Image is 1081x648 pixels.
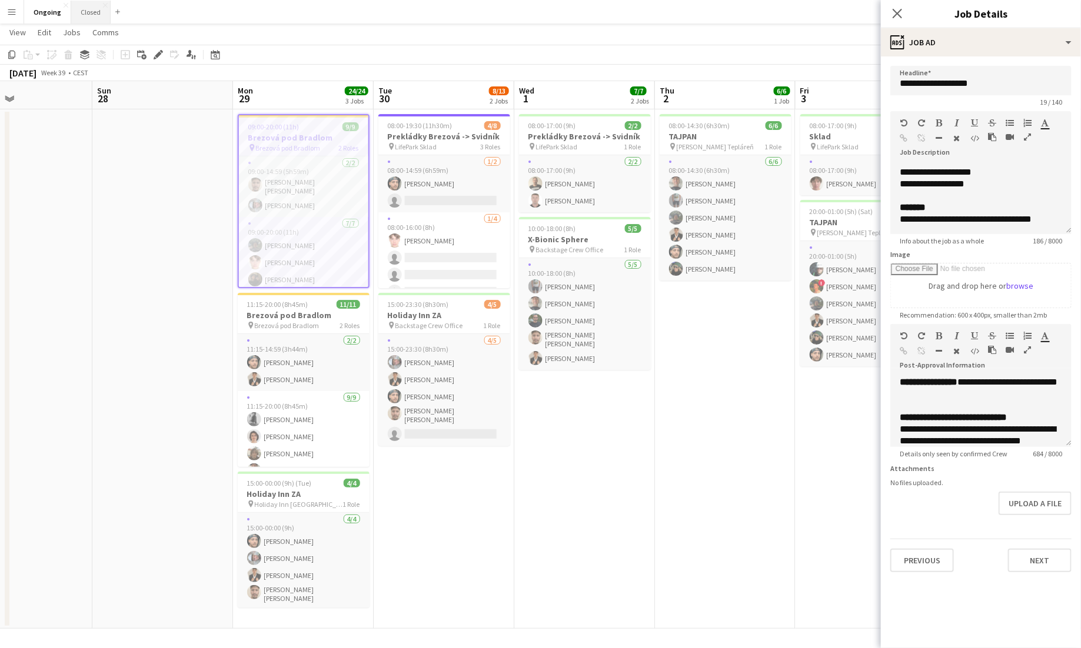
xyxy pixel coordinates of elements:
span: View [9,27,26,38]
span: 30 [377,92,392,105]
a: Jobs [58,25,85,40]
button: Paste as plain text [988,345,996,355]
span: Brezová pod Bradlom [255,321,320,330]
span: 2 Roles [339,143,359,152]
div: 2 Jobs [631,96,649,105]
span: 2 [658,92,674,105]
span: 6/6 [766,121,782,130]
app-card-role: 2/209:00-14:59 (5h59m)[PERSON_NAME] [PERSON_NAME][PERSON_NAME] [239,156,368,217]
app-card-role: 1/108:00-17:00 (9h)[PERSON_NAME] [800,155,932,195]
span: 8/13 [489,86,509,95]
h3: TAJPAN [660,131,791,142]
button: Fullscreen [1023,132,1032,142]
button: Horizontal Line [935,133,943,143]
span: 2 Roles [340,321,360,330]
span: 11/11 [337,300,360,309]
app-job-card: 11:15-20:00 (8h45m)11/11Brezová pod Bradlom Brezová pod Bradlom2 Roles2/211:15-14:59 (3h44m)[PERS... [238,293,370,467]
h3: TAJPAN [800,217,932,228]
span: Details only seen by confirmed Crew [890,449,1017,458]
span: Edit [38,27,51,38]
span: 09:00-20:00 (11h) [248,122,300,131]
div: 08:00-17:00 (9h)1/1Sklad LifePark Sklad1 Role1/108:00-17:00 (9h)[PERSON_NAME] [800,114,932,195]
a: Edit [33,25,56,40]
span: 3 [799,92,810,105]
span: 29 [236,92,253,105]
button: Next [1008,549,1072,572]
span: Week 39 [39,68,68,77]
app-card-role: 6/608:00-14:30 (6h30m)[PERSON_NAME][PERSON_NAME][PERSON_NAME][PERSON_NAME][PERSON_NAME][PERSON_NAME] [660,155,791,280]
app-card-role: 7/709:00-20:00 (11h)[PERSON_NAME][PERSON_NAME][PERSON_NAME] [239,217,368,363]
span: Info about the job as a whole [890,236,993,245]
span: Recommendation: 600 x 400px, smaller than 2mb [890,310,1056,319]
app-job-card: 08:00-17:00 (9h)2/2Prekládky Brezová -> Svidník LifePark Sklad1 Role2/208:00-17:00 (9h)[PERSON_NA... [519,114,651,212]
span: 5/5 [625,224,641,233]
button: HTML Code [970,346,979,356]
h3: Sklad [800,131,932,142]
span: LifePark Sklad [817,142,859,151]
app-job-card: 08:00-14:30 (6h30m)6/6TAJPAN [PERSON_NAME] Tepláreň1 Role6/608:00-14:30 (6h30m)[PERSON_NAME][PERS... [660,114,791,280]
h3: X-Bionic Sphere [519,234,651,245]
span: 4/4 [344,479,360,487]
button: Redo [917,331,926,340]
span: Brezová pod Bradlom [256,143,321,152]
span: 20:00-01:00 (5h) (Sat) [810,207,873,216]
span: 08:00-17:00 (9h) [528,121,576,130]
div: [DATE] [9,67,36,79]
span: 7/7 [630,86,647,95]
h3: Holiday Inn ZA [378,310,510,320]
span: 1 Role [765,142,782,151]
app-job-card: 20:00-01:00 (5h) (Sat)6/6TAJPAN [PERSON_NAME] Tepláreň1 Role6/620:00-01:00 (5h)[PERSON_NAME]![PER... [800,200,932,366]
span: Sun [97,85,111,96]
app-card-role: 6/620:00-01:00 (5h)[PERSON_NAME]![PERSON_NAME][PERSON_NAME][PERSON_NAME][PERSON_NAME][PERSON_NAME] [800,241,932,366]
span: 3 Roles [481,142,501,151]
span: 1 Role [624,142,641,151]
span: 1 [517,92,534,105]
span: 15:00-00:00 (9h) (Tue) [247,479,312,487]
button: Clear Formatting [953,133,961,143]
h3: Prekládky Brezová -> Svidník [519,131,651,142]
span: 186 / 8000 [1023,236,1072,245]
span: 15:00-23:30 (8h30m) [388,300,449,309]
button: Underline [970,118,979,128]
div: No files uploaded. [890,478,1072,487]
span: 08:00-17:00 (9h) [810,121,857,130]
span: 28 [95,92,111,105]
app-job-card: 10:00-18:00 (8h)5/5X-Bionic Sphere Backstage Crew Office1 Role5/510:00-18:00 (8h)[PERSON_NAME][PE... [519,217,651,370]
button: Unordered List [1006,118,1014,128]
span: 1 Role [624,245,641,254]
span: 4/5 [484,300,501,309]
app-job-card: 08:00-19:30 (11h30m)4/8Prekládky Brezová -> Svidník LifePark Sklad3 Roles1/208:00-14:59 (6h59m)[P... [378,114,510,288]
span: Comms [92,27,119,38]
span: Mon [238,85,253,96]
button: HTML Code [970,133,979,143]
button: Ordered List [1023,331,1032,340]
div: 1 Job [774,96,790,105]
span: 9/9 [342,122,359,131]
button: Undo [900,118,908,128]
h3: Holiday Inn ZA [238,489,370,499]
span: [PERSON_NAME] Tepláreň [677,142,754,151]
app-job-card: 15:00-00:00 (9h) (Tue)4/4Holiday Inn ZA Holiday Inn [GEOGRAPHIC_DATA]1 Role4/415:00-00:00 (9h)[PE... [238,472,370,607]
span: 10:00-18:00 (8h) [528,224,576,233]
button: Fullscreen [1023,345,1032,355]
div: 2 Jobs [490,96,508,105]
button: Strikethrough [988,118,996,128]
button: Paste as plain text [988,132,996,142]
button: Closed [71,1,111,24]
span: 08:00-14:30 (6h30m) [669,121,730,130]
span: 6/6 [774,86,790,95]
app-job-card: 15:00-23:30 (8h30m)4/5Holiday Inn ZA Backstage Crew Office1 Role4/515:00-23:30 (8h30m)[PERSON_NAM... [378,293,510,446]
label: Attachments [890,464,934,473]
button: Redo [917,118,926,128]
button: Ongoing [24,1,71,24]
app-card-role: 5/510:00-18:00 (8h)[PERSON_NAME][PERSON_NAME][PERSON_NAME][PERSON_NAME] [PERSON_NAME][PERSON_NAME] [519,258,651,370]
h3: Job Details [881,6,1081,21]
button: Text Color [1041,118,1049,128]
button: Clear Formatting [953,346,961,356]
